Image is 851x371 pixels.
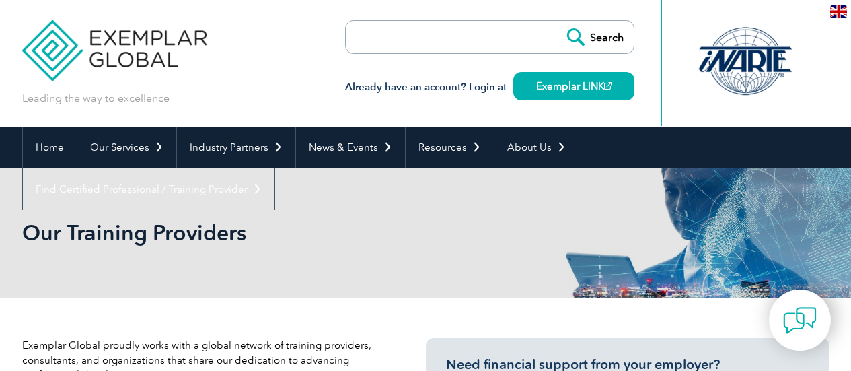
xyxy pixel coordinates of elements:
[604,82,612,90] img: open_square.png
[494,127,579,168] a: About Us
[296,127,405,168] a: News & Events
[77,127,176,168] a: Our Services
[513,72,634,100] a: Exemplar LINK
[560,21,634,53] input: Search
[22,91,170,106] p: Leading the way to excellence
[345,79,634,96] h3: Already have an account? Login at
[830,5,847,18] img: en
[23,127,77,168] a: Home
[177,127,295,168] a: Industry Partners
[406,127,494,168] a: Resources
[22,222,587,244] h2: Our Training Providers
[783,304,817,337] img: contact-chat.png
[23,168,274,210] a: Find Certified Professional / Training Provider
